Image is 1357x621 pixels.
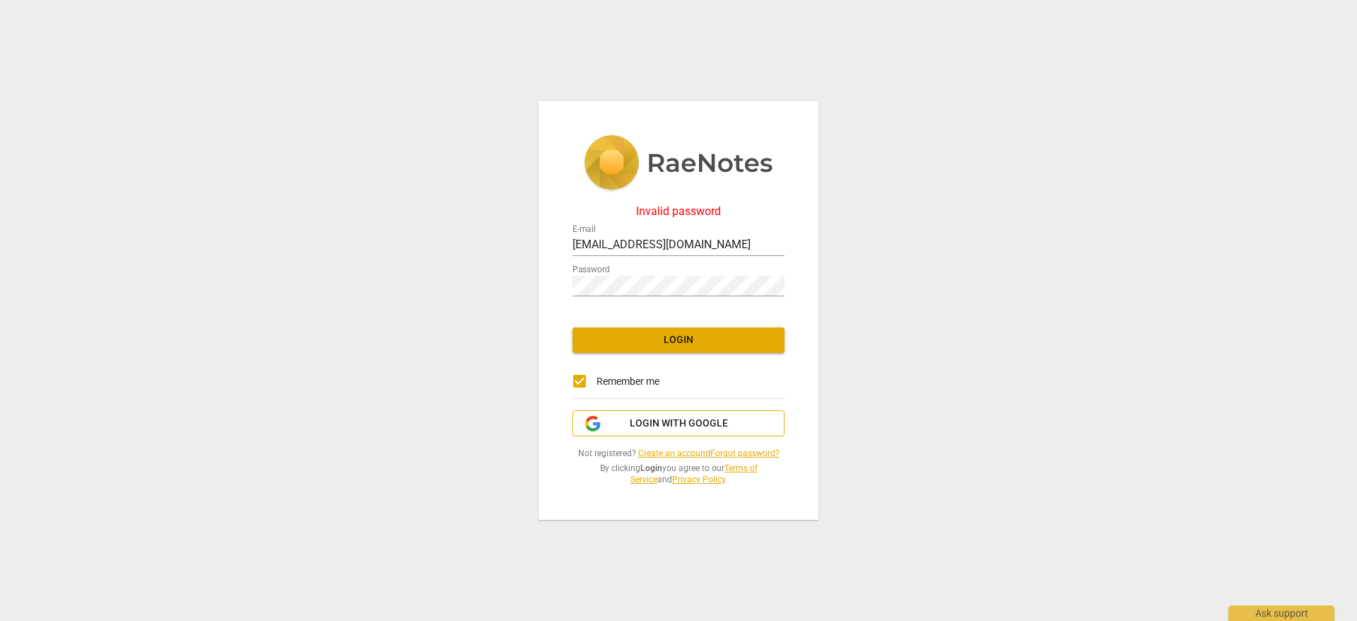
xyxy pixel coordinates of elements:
[572,448,785,460] span: Not registered? |
[672,475,725,484] a: Privacy Policy
[572,205,785,218] div: Invalid password
[630,463,758,485] a: Terms of Service
[572,327,785,353] button: Login
[572,410,785,437] button: Login with Google
[572,463,785,486] span: By clicking you agree to our and .
[638,448,708,458] a: Create an account
[572,225,596,233] label: E-mail
[584,135,773,193] img: 5ac2273c67554f335776073100b6d88f.svg
[1228,605,1334,621] div: Ask support
[584,333,773,347] span: Login
[630,417,728,431] span: Login with Google
[710,448,780,458] a: Forgot password?
[597,374,659,389] span: Remember me
[640,463,662,473] b: Login
[572,265,610,274] label: Password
